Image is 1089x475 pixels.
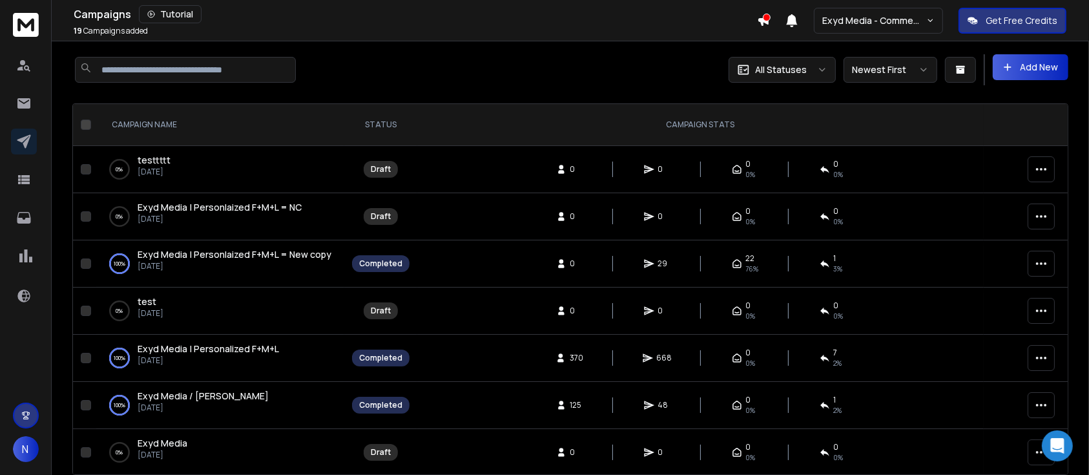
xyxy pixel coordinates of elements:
[116,304,123,317] p: 0 %
[834,311,844,321] span: 0%
[13,436,39,462] button: N
[658,211,671,222] span: 0
[658,306,671,316] span: 0
[746,253,755,264] span: 22
[834,159,839,169] span: 0
[746,452,756,463] span: 0%
[116,210,123,223] p: 0 %
[657,353,672,363] span: 668
[834,395,836,405] span: 1
[96,335,344,382] td: 100%Exyd Media | Personalized F+M+L[DATE]
[570,211,583,222] span: 0
[138,154,171,167] a: testtttt
[746,301,751,311] span: 0
[658,259,671,269] span: 29
[834,442,839,452] span: 0
[138,437,187,450] a: Exyd Media
[359,353,402,363] div: Completed
[138,201,302,213] span: Exyd Media | Personlaized F+M+L = NC
[114,399,125,412] p: 100 %
[116,163,123,176] p: 0 %
[344,104,417,146] th: STATUS
[138,154,171,166] span: testtttt
[570,447,583,458] span: 0
[834,264,843,274] span: 3 %
[746,395,751,405] span: 0
[834,216,844,227] span: 0%
[96,240,344,288] td: 100%Exyd Media | Personlaized F+M+L = New copy[DATE]
[96,104,344,146] th: CAMPAIGN NAME
[96,288,344,335] td: 0%test[DATE]
[138,295,156,308] span: test
[834,452,844,463] span: 0%
[96,193,344,240] td: 0%Exyd Media | Personlaized F+M+L = NC[DATE]
[371,447,391,458] div: Draft
[138,308,163,319] p: [DATE]
[359,259,402,269] div: Completed
[1042,430,1073,461] div: Open Intercom Messenger
[834,253,836,264] span: 1
[834,206,839,216] span: 0
[138,390,269,403] a: Exyd Media / [PERSON_NAME]
[116,446,123,459] p: 0 %
[138,450,187,460] p: [DATE]
[371,211,391,222] div: Draft
[371,164,391,174] div: Draft
[746,442,751,452] span: 0
[114,257,125,270] p: 100 %
[138,295,156,308] a: test
[986,14,1057,27] p: Get Free Credits
[138,403,269,413] p: [DATE]
[417,104,984,146] th: CAMPAIGN STATS
[570,306,583,316] span: 0
[746,216,756,227] span: 0%
[138,167,171,177] p: [DATE]
[959,8,1066,34] button: Get Free Credits
[570,259,583,269] span: 0
[844,57,937,83] button: Newest First
[746,159,751,169] span: 0
[834,169,844,180] span: 0%
[371,306,391,316] div: Draft
[658,400,671,410] span: 48
[570,400,583,410] span: 125
[138,248,331,261] a: Exyd Media | Personlaized F+M+L = New copy
[139,5,202,23] button: Tutorial
[74,26,148,36] p: Campaigns added
[96,382,344,429] td: 100%Exyd Media / [PERSON_NAME][DATE]
[138,201,302,214] a: Exyd Media | Personlaized F+M+L = NC
[755,63,807,76] p: All Statuses
[570,353,583,363] span: 370
[834,301,839,311] span: 0
[74,25,82,36] span: 19
[570,164,583,174] span: 0
[746,405,756,416] span: 0%
[138,343,279,355] a: Exyd Media | Personalized F+M+L
[138,355,279,366] p: [DATE]
[746,206,751,216] span: 0
[138,214,302,224] p: [DATE]
[658,164,671,174] span: 0
[96,146,344,193] td: 0%testtttt[DATE]
[138,261,331,271] p: [DATE]
[114,352,125,364] p: 100 %
[834,358,842,368] span: 2 %
[746,311,756,321] span: 0%
[138,248,331,260] span: Exyd Media | Personlaized F+M+L = New copy
[746,169,756,180] span: 0%
[746,358,756,368] span: 0%
[658,447,671,458] span: 0
[74,5,757,23] div: Campaigns
[746,264,759,274] span: 76 %
[834,348,838,358] span: 7
[834,405,842,416] span: 2 %
[746,348,751,358] span: 0
[359,400,402,410] div: Completed
[822,14,926,27] p: Exyd Media - Commercial Cleaning
[993,54,1068,80] button: Add New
